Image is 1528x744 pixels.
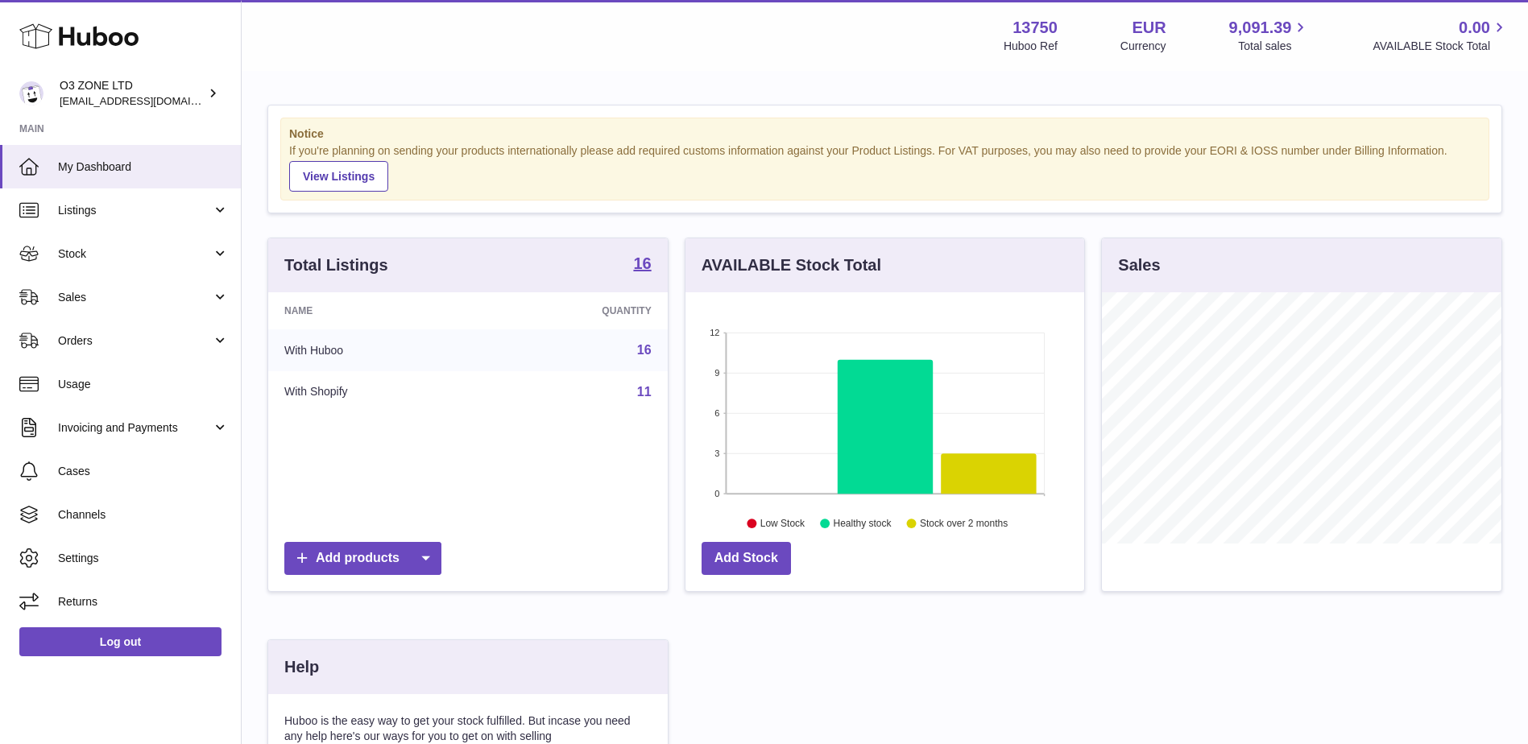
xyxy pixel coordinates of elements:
text: Low Stock [760,518,805,529]
div: If you're planning on sending your products internationally please add required customs informati... [289,143,1480,192]
strong: EUR [1132,17,1166,39]
a: View Listings [289,161,388,192]
img: hello@o3zoneltd.co.uk [19,81,43,105]
h3: AVAILABLE Stock Total [702,254,881,276]
th: Name [268,292,483,329]
span: [EMAIL_ADDRESS][DOMAIN_NAME] [60,94,237,107]
text: 9 [714,368,719,378]
span: Orders [58,333,212,349]
td: With Shopify [268,371,483,413]
div: Currency [1120,39,1166,54]
span: Channels [58,507,229,523]
strong: Notice [289,126,1480,142]
span: Usage [58,377,229,392]
span: Cases [58,464,229,479]
span: AVAILABLE Stock Total [1373,39,1509,54]
p: Huboo is the easy way to get your stock fulfilled. But incase you need any help here's our ways f... [284,713,652,744]
span: Invoicing and Payments [58,420,212,436]
span: 0.00 [1459,17,1490,39]
text: 0 [714,489,719,498]
h3: Total Listings [284,254,388,276]
span: Returns [58,594,229,610]
text: 6 [714,408,719,418]
text: 12 [710,328,719,337]
h3: Sales [1118,254,1160,276]
text: Healthy stock [833,518,892,529]
strong: 16 [633,255,651,271]
div: O3 ZONE LTD [60,78,205,109]
strong: 13750 [1012,17,1058,39]
a: 16 [637,343,652,357]
span: 9,091.39 [1229,17,1292,39]
text: Stock over 2 months [920,518,1008,529]
a: 16 [633,255,651,275]
h3: Help [284,656,319,678]
a: 0.00 AVAILABLE Stock Total [1373,17,1509,54]
th: Quantity [483,292,667,329]
td: With Huboo [268,329,483,371]
span: Stock [58,246,212,262]
a: 11 [637,385,652,399]
div: Huboo Ref [1004,39,1058,54]
span: Sales [58,290,212,305]
a: Add Stock [702,542,791,575]
a: Add products [284,542,441,575]
span: Total sales [1238,39,1310,54]
a: 9,091.39 Total sales [1229,17,1311,54]
span: Settings [58,551,229,566]
text: 3 [714,448,719,458]
span: My Dashboard [58,159,229,175]
span: Listings [58,203,212,218]
a: Log out [19,627,222,656]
